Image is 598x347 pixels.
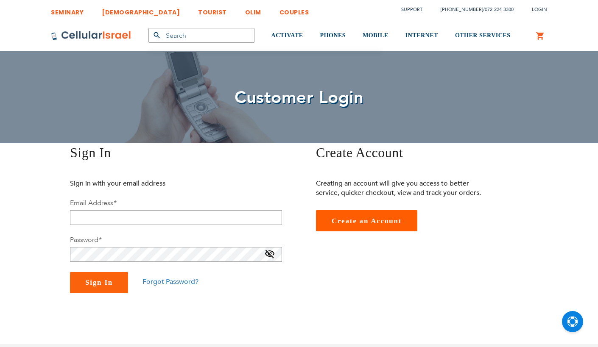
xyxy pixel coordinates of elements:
[363,20,388,52] a: MOBILE
[70,272,128,293] button: Sign In
[85,278,113,286] span: Sign In
[532,6,547,13] span: Login
[441,6,483,13] a: [PHONE_NUMBER]
[271,32,303,39] span: ACTIVATE
[235,86,363,109] span: Customer Login
[405,32,438,39] span: INTERNET
[279,2,309,18] a: COUPLES
[198,2,227,18] a: TOURIST
[432,3,514,16] li: /
[316,210,417,231] a: Create an Account
[332,217,402,225] span: Create an Account
[70,235,101,244] label: Password
[405,20,438,52] a: INTERNET
[70,198,116,208] label: Email Address
[51,2,84,18] a: SEMINARY
[70,210,282,225] input: Email
[70,179,242,188] p: Sign in with your email address
[316,145,403,160] span: Create Account
[455,32,511,39] span: OTHER SERVICES
[363,32,388,39] span: MOBILE
[102,2,180,18] a: [DEMOGRAPHIC_DATA]
[455,20,511,52] a: OTHER SERVICES
[51,31,131,41] img: Cellular Israel Logo
[143,277,198,286] a: Forgot Password?
[271,20,303,52] a: ACTIVATE
[316,179,488,197] p: Creating an account will give you access to better service, quicker checkout, view and track your...
[70,145,111,160] span: Sign In
[320,20,346,52] a: PHONES
[485,6,514,13] a: 072-224-3300
[245,2,261,18] a: OLIM
[148,28,254,43] input: Search
[320,32,346,39] span: PHONES
[401,6,422,13] a: Support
